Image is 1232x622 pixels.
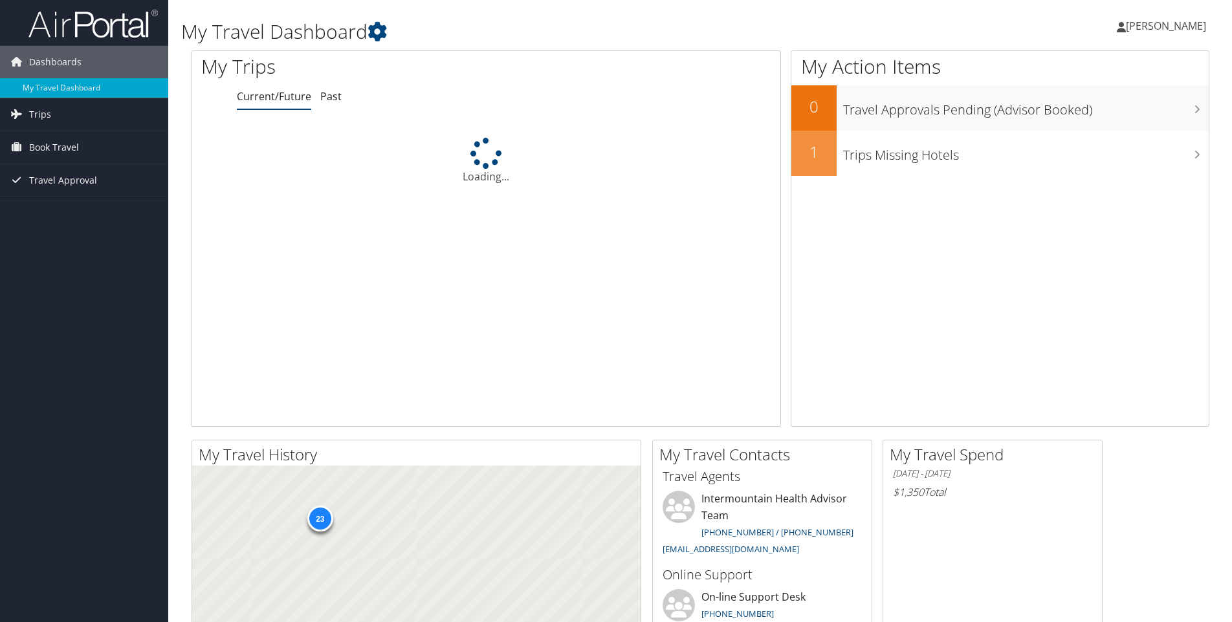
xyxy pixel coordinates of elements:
span: Book Travel [29,131,79,164]
a: [PERSON_NAME] [1117,6,1219,45]
h2: My Travel Contacts [659,444,872,466]
span: [PERSON_NAME] [1126,19,1206,33]
h1: My Action Items [791,53,1209,80]
div: Loading... [192,138,780,184]
h3: Trips Missing Hotels [843,140,1209,164]
a: [PHONE_NUMBER] [701,608,774,619]
a: Current/Future [237,89,311,103]
h1: My Trips [201,53,525,80]
h6: Total [893,485,1092,499]
img: airportal-logo.png [28,8,158,39]
h3: Travel Agents [663,467,862,486]
span: Travel Approval [29,164,97,197]
h1: My Travel Dashboard [181,18,873,45]
span: $1,350 [893,485,924,499]
h3: Online Support [663,566,862,584]
div: 23 [307,506,333,531]
span: Dashboards [29,46,82,78]
h2: My Travel History [199,444,641,466]
a: Past [320,89,342,103]
li: Intermountain Health Advisor Team [656,491,868,560]
a: [PHONE_NUMBER] / [PHONE_NUMBER] [701,526,853,538]
h3: Travel Approvals Pending (Advisor Booked) [843,94,1209,119]
a: [EMAIL_ADDRESS][DOMAIN_NAME] [663,543,799,555]
h6: [DATE] - [DATE] [893,467,1092,480]
h2: 1 [791,141,837,163]
h2: 0 [791,96,837,118]
h2: My Travel Spend [890,444,1102,466]
a: 1Trips Missing Hotels [791,131,1209,176]
span: Trips [29,98,51,131]
a: 0Travel Approvals Pending (Advisor Booked) [791,85,1209,131]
